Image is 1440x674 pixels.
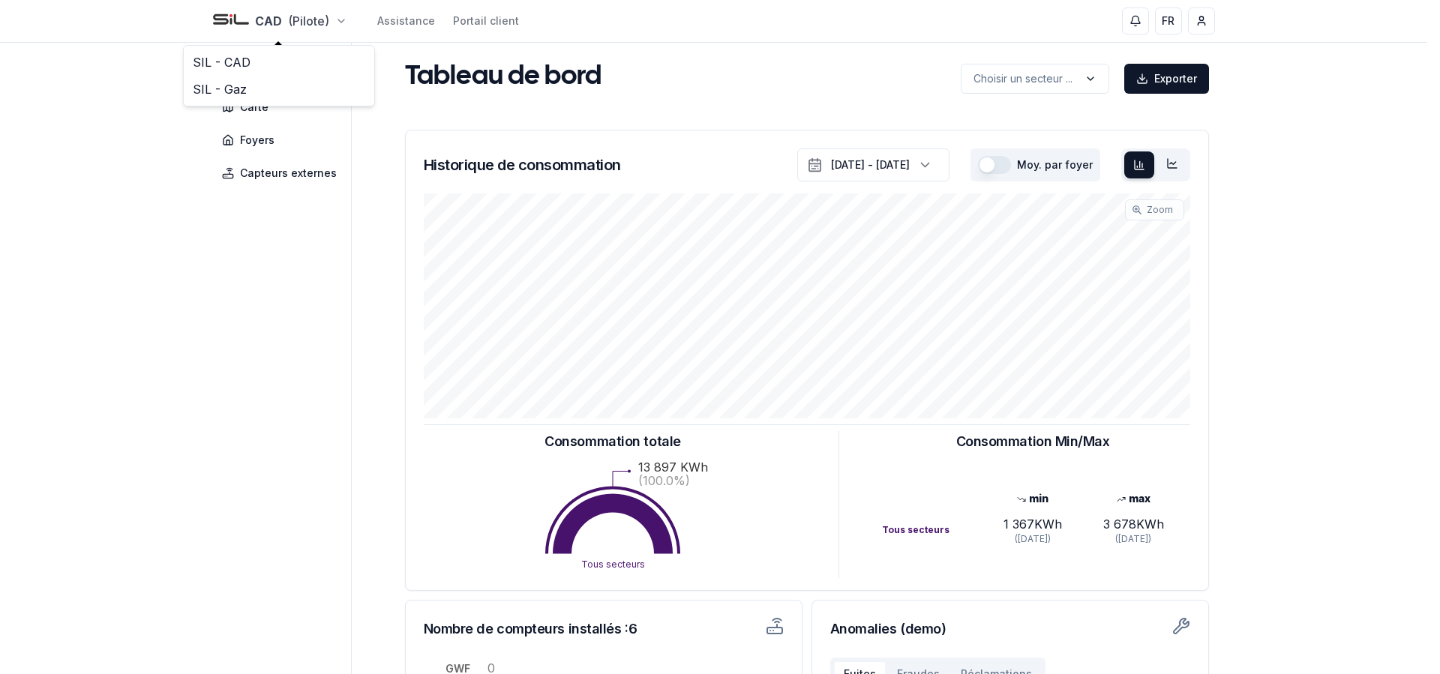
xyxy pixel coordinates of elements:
div: min [982,491,1083,506]
div: Tous secteurs [882,524,982,536]
div: 1 367 KWh [982,515,1083,533]
a: SIL - CAD [187,49,371,76]
div: max [1083,491,1183,506]
text: 13 897 KWh [638,460,708,475]
div: ([DATE]) [1083,533,1183,545]
h3: Consommation totale [544,431,680,452]
a: SIL - Gaz [187,76,371,103]
h3: Consommation Min/Max [956,431,1110,452]
text: Tous secteurs [581,559,645,570]
text: (100.0%) [638,473,690,488]
span: Zoom [1147,204,1173,216]
div: 3 678 KWh [1083,515,1183,533]
div: ([DATE]) [982,533,1083,545]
